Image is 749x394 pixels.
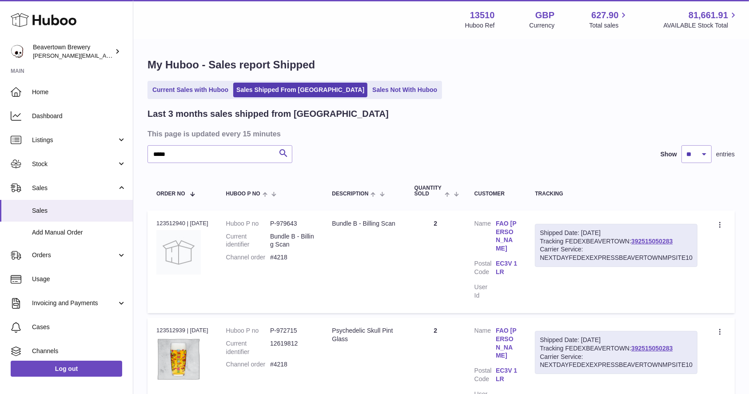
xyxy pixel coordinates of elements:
[496,219,517,253] a: FAO [PERSON_NAME]
[32,251,117,259] span: Orders
[32,347,126,355] span: Channels
[631,345,673,352] a: 392515050283
[11,361,122,377] a: Log out
[226,326,270,335] dt: Huboo P no
[149,83,231,97] a: Current Sales with Huboo
[540,353,693,370] div: Carrier Service: NEXTDAYFEDEXEXPRESSBEAVERTOWNMPSITE10
[32,207,126,215] span: Sales
[631,238,673,245] a: 392515050283
[332,191,368,197] span: Description
[147,58,735,72] h1: My Huboo - Sales report Shipped
[270,326,314,335] dd: P-972715
[474,283,496,300] dt: User Id
[156,230,201,275] img: no-photo.jpg
[332,326,396,343] div: Psychedelic Skull Pint Glass
[32,323,126,331] span: Cases
[156,326,208,334] div: 123512939 | [DATE]
[530,21,555,30] div: Currency
[32,275,126,283] span: Usage
[496,259,517,276] a: EC3V 1LR
[474,366,496,386] dt: Postal Code
[589,9,629,30] a: 627.90 Total sales
[465,21,495,30] div: Huboo Ref
[270,360,314,369] dd: #4218
[32,160,117,168] span: Stock
[270,253,314,262] dd: #4218
[663,21,738,30] span: AVAILABLE Stock Total
[589,21,629,30] span: Total sales
[32,88,126,96] span: Home
[32,136,117,144] span: Listings
[32,228,126,237] span: Add Manual Order
[535,331,697,374] div: Tracking FEDEXBEAVERTOWN:
[32,184,117,192] span: Sales
[496,326,517,360] a: FAO [PERSON_NAME]
[689,9,728,21] span: 81,661.91
[33,52,226,59] span: [PERSON_NAME][EMAIL_ADDRESS][PERSON_NAME][DOMAIN_NAME]
[474,326,496,362] dt: Name
[496,366,517,383] a: EC3V 1LR
[147,129,733,139] h3: This page is updated every 15 minutes
[33,43,113,60] div: Beavertown Brewery
[663,9,738,30] a: 81,661.91 AVAILABLE Stock Total
[535,191,697,197] div: Tracking
[470,9,495,21] strong: 13510
[716,150,735,159] span: entries
[226,191,260,197] span: Huboo P no
[535,224,697,267] div: Tracking FEDEXBEAVERTOWN:
[369,83,440,97] a: Sales Not With Huboo
[32,299,117,307] span: Invoicing and Payments
[414,185,443,197] span: Quantity Sold
[226,219,270,228] dt: Huboo P no
[32,112,126,120] span: Dashboard
[270,219,314,228] dd: P-979643
[474,191,518,197] div: Customer
[233,83,367,97] a: Sales Shipped From [GEOGRAPHIC_DATA]
[661,150,677,159] label: Show
[474,259,496,279] dt: Postal Code
[474,219,496,255] dt: Name
[540,229,693,237] div: Shipped Date: [DATE]
[11,45,24,58] img: Matthew.McCormack@beavertownbrewery.co.uk
[535,9,554,21] strong: GBP
[147,108,389,120] h2: Last 3 months sales shipped from [GEOGRAPHIC_DATA]
[156,337,201,382] img: beavertown-brewery-psychedlic-pint-glass_36326ebd-29c0-4cac-9570-52cf9d517ba4.png
[270,232,314,249] dd: Bundle B - Billing Scan
[226,232,270,249] dt: Current identifier
[591,9,618,21] span: 627.90
[226,360,270,369] dt: Channel order
[156,219,208,227] div: 123512940 | [DATE]
[226,339,270,356] dt: Current identifier
[270,339,314,356] dd: 12619812
[332,219,396,228] div: Bundle B - Billing Scan
[540,336,693,344] div: Shipped Date: [DATE]
[540,245,693,262] div: Carrier Service: NEXTDAYFEDEXEXPRESSBEAVERTOWNMPSITE10
[226,253,270,262] dt: Channel order
[406,211,466,313] td: 2
[156,191,185,197] span: Order No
